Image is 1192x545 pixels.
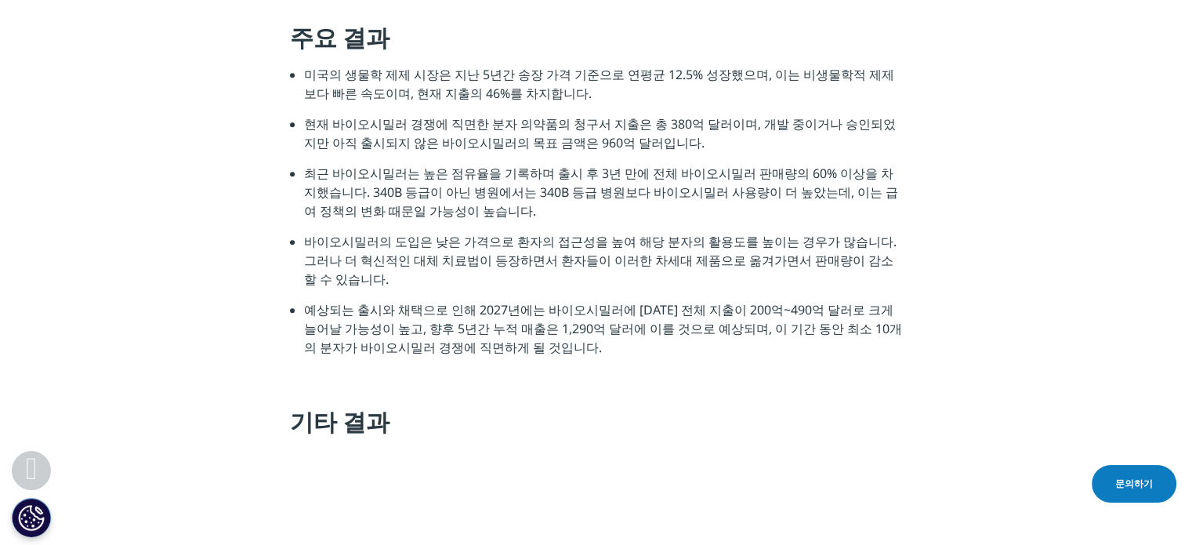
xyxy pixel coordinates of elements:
[290,21,389,53] font: 주요 결과
[304,165,898,220] font: 최근 바이오시밀러는 높은 점유율을 기록하며 출시 후 3년 만에 전체 바이오시밀러 판매량의 60% 이상을 차지했습니다. 340B 등급이 아닌 병원에서는 340B 등급 병원보다 ...
[1092,465,1176,503] a: 문의하기
[304,233,897,288] font: 바이오시밀러의 도입은 낮은 가격으로 환자의 접근성을 높여 해당 분자의 활용도를 높이는 경우가 많습니다. 그러나 더 혁신적인 대체 치료법이 등장하면서 환자들이 이러한 차세대 제...
[12,498,51,537] button: 쿠키 설정
[1115,477,1153,490] font: 문의하기
[304,301,902,356] font: 예상되는 출시와 채택으로 인해 2027년에는 바이오시밀러에 [DATE] 전체 지출이 200억~490억 달러로 크게 늘어날 가능성이 높고, 향후 5년간 누적 매출은 1,290억...
[304,115,896,151] font: 현재 바이오시밀러 경쟁에 직면한 분자 의약품의 청구서 지출은 총 380억 달러이며, 개발 중이거나 승인되었지만 아직 출시되지 않은 바이오시밀러의 목표 금액은 960억 달러입니다.
[304,66,894,102] font: 미국의 생물학 제제 시장은 지난 5년간 송장 가격 기준으로 연평균 12.5% ​​성장했으며, 이는 비생물학적 제제보다 빠른 속도이며, 현재 지출의 46%를 차지합니다.
[290,405,389,438] font: 기타 결과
